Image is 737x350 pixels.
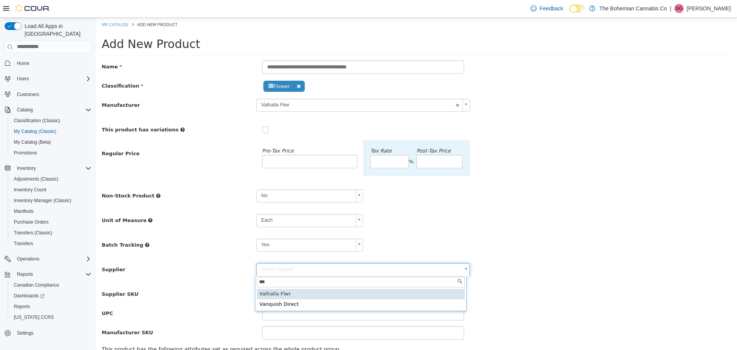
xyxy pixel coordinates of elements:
[2,89,94,100] button: Customers
[8,217,94,227] button: Purchase Orders
[14,314,54,320] span: [US_STATE] CCRS
[2,163,94,174] button: Inventory
[8,312,94,323] button: [US_STATE] CCRS
[11,239,36,248] a: Transfers
[14,176,58,182] span: Adjustments (Classic)
[17,60,29,66] span: Home
[14,164,39,173] button: Inventory
[14,293,45,299] span: Dashboards
[14,197,71,204] span: Inventory Manager (Classic)
[14,187,46,193] span: Inventory Count
[11,207,91,216] span: Manifests
[2,327,94,338] button: Settings
[14,150,37,156] span: Promotions
[11,138,91,147] span: My Catalog (Beta)
[14,105,36,114] button: Catalog
[11,228,55,237] a: Transfers (Classic)
[14,304,30,310] span: Reports
[11,313,57,322] a: [US_STATE] CCRS
[161,271,369,282] div: Valhalla Flwr
[8,206,94,217] button: Manifests
[8,280,94,290] button: Canadian Compliance
[14,254,43,264] button: Operations
[11,291,48,300] a: Dashboards
[14,59,32,68] a: Home
[8,126,94,137] button: My Catalog (Classic)
[17,330,33,336] span: Settings
[11,127,91,136] span: My Catalog (Classic)
[14,270,91,279] span: Reports
[14,105,91,114] span: Catalog
[8,290,94,301] a: Dashboards
[14,328,36,338] a: Settings
[11,185,91,194] span: Inventory Count
[11,196,74,205] a: Inventory Manager (Classic)
[8,137,94,148] button: My Catalog (Beta)
[2,73,94,84] button: Users
[17,256,40,262] span: Operations
[14,219,49,225] span: Purchase Orders
[14,90,91,99] span: Customers
[8,148,94,158] button: Promotions
[14,164,91,173] span: Inventory
[11,217,52,227] a: Purchase Orders
[11,280,62,290] a: Canadian Compliance
[11,127,59,136] a: My Catalog (Classic)
[11,302,91,311] span: Reports
[8,195,94,206] button: Inventory Manager (Classic)
[11,174,91,184] span: Adjustments (Classic)
[11,302,33,311] a: Reports
[11,185,50,194] a: Inventory Count
[674,4,684,13] div: Givar Gilani
[15,5,50,12] img: Cova
[11,280,91,290] span: Canadian Compliance
[14,328,91,338] span: Settings
[17,107,33,113] span: Catalog
[11,313,91,322] span: Washington CCRS
[2,254,94,264] button: Operations
[527,1,566,16] a: Feedback
[11,138,54,147] a: My Catalog (Beta)
[14,208,33,214] span: Manifests
[14,58,91,68] span: Home
[8,174,94,184] button: Adjustments (Classic)
[11,116,91,125] span: Classification (Classic)
[8,238,94,249] button: Transfers
[540,5,563,12] span: Feedback
[14,74,91,83] span: Users
[670,4,671,13] p: |
[599,4,667,13] p: The Bohemian Cannabis Co
[14,90,42,99] a: Customers
[569,5,585,13] input: Dark Mode
[8,115,94,126] button: Classification (Classic)
[17,76,29,82] span: Users
[11,217,91,227] span: Purchase Orders
[14,282,59,288] span: Canadian Compliance
[8,301,94,312] button: Reports
[2,269,94,280] button: Reports
[14,241,33,247] span: Transfers
[687,4,731,13] p: [PERSON_NAME]
[11,174,61,184] a: Adjustments (Classic)
[14,270,36,279] button: Reports
[8,227,94,238] button: Transfers (Classic)
[11,148,40,158] a: Promotions
[676,4,683,13] span: GG
[2,58,94,69] button: Home
[17,91,39,98] span: Customers
[2,105,94,115] button: Catalog
[8,184,94,195] button: Inventory Count
[14,139,51,145] span: My Catalog (Beta)
[11,116,63,125] a: Classification (Classic)
[14,254,91,264] span: Operations
[11,207,36,216] a: Manifests
[161,282,369,292] div: Vanquish Direct
[11,228,91,237] span: Transfers (Classic)
[14,74,32,83] button: Users
[14,118,60,124] span: Classification (Classic)
[11,196,91,205] span: Inventory Manager (Classic)
[11,148,91,158] span: Promotions
[11,291,91,300] span: Dashboards
[11,239,91,248] span: Transfers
